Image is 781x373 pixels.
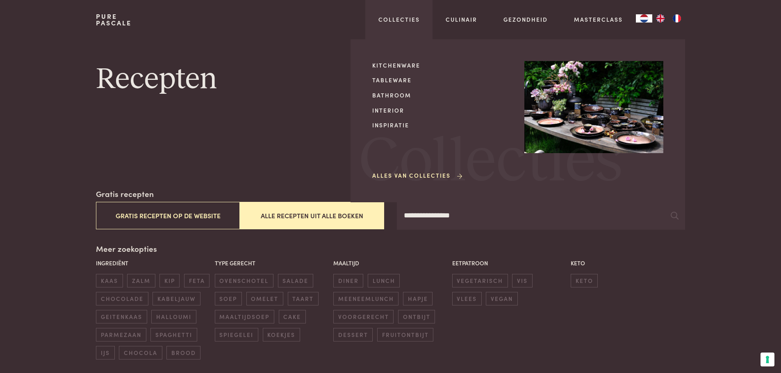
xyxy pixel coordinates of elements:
[96,188,154,200] label: Gratis recepten
[452,292,482,305] span: vlees
[166,346,200,359] span: brood
[452,274,508,287] span: vegetarisch
[288,292,319,305] span: taart
[96,328,146,341] span: parmezaan
[372,121,511,129] a: Inspiratie
[215,292,242,305] span: soep
[153,292,200,305] span: kabeljauw
[636,14,685,23] aside: Language selected: Nederlands
[96,202,240,229] button: Gratis recepten op de website
[96,259,210,267] p: Ingrediënt
[403,292,433,305] span: hapje
[372,171,464,180] a: Alles van Collecties
[215,259,329,267] p: Type gerecht
[512,274,532,287] span: vis
[368,274,400,287] span: lunch
[486,292,517,305] span: vegan
[119,346,162,359] span: chocola
[636,14,652,23] a: NL
[215,328,258,341] span: spiegelei
[372,91,511,99] a: Bathroom
[372,61,511,70] a: Kitchenware
[151,310,196,323] span: halloumi
[279,310,306,323] span: cake
[359,131,622,193] span: Collecties
[333,274,363,287] span: diner
[96,346,114,359] span: ijs
[378,15,420,24] a: Collecties
[446,15,477,24] a: Culinair
[96,274,123,287] span: kaas
[96,310,147,323] span: geitenkaas
[452,259,567,267] p: Eetpatroon
[377,328,433,341] span: fruitontbijt
[571,259,685,267] p: Keto
[215,310,274,323] span: maaltijdsoep
[96,13,132,26] a: PurePascale
[278,274,313,287] span: salade
[246,292,283,305] span: omelet
[150,328,197,341] span: spaghetti
[263,328,300,341] span: koekjes
[398,310,435,323] span: ontbijt
[333,259,448,267] p: Maaltijd
[96,61,384,98] h1: Recepten
[333,292,398,305] span: meeneemlunch
[669,14,685,23] a: FR
[159,274,180,287] span: kip
[240,202,384,229] button: Alle recepten uit alle boeken
[372,106,511,115] a: Interior
[524,61,663,154] img: Collecties
[574,15,623,24] a: Masterclass
[333,328,373,341] span: dessert
[636,14,652,23] div: Language
[372,76,511,84] a: Tableware
[652,14,685,23] ul: Language list
[184,274,209,287] span: feta
[215,274,273,287] span: ovenschotel
[333,310,394,323] span: voorgerecht
[652,14,669,23] a: EN
[503,15,548,24] a: Gezondheid
[127,274,155,287] span: zalm
[96,292,148,305] span: chocolade
[761,353,774,366] button: Uw voorkeuren voor toestemming voor trackingtechnologieën
[571,274,598,287] span: keto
